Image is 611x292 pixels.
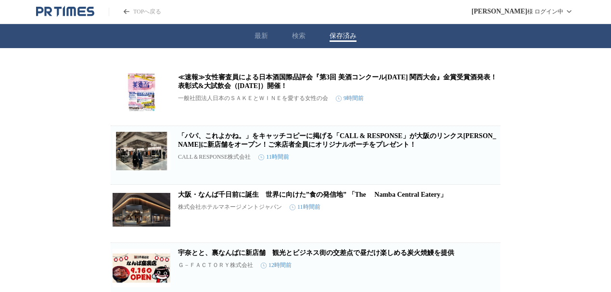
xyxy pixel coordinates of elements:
[292,32,305,40] button: 検索
[113,190,170,229] img: 大阪・なんば千日前に誕生 世界に向けた”食の発信地” 「The Namba Central Eatery」
[261,261,292,269] time: 12時間前
[178,94,328,102] p: 一般社団法人日本のＳＡＫＥとＷＩＮＥを愛する女性の会
[178,191,447,198] a: 大阪・なんば千日前に誕生 世界に向けた”食の発信地” 「The Namba Central Eatery」
[113,132,170,170] img: 「パパ、これよかね。」をキャッチコピーに掲げる「CALL & RESPONSE」が大阪のリンクス梅田に新店舗をオープン！ご来店者全員にオリジナルポーチをプレゼント！
[109,8,161,16] a: PR TIMESのトップページはこちら
[178,261,253,269] p: Ｇ－ＦＡＣＴＯＲＹ株式会社
[336,94,364,102] time: 9時間前
[290,203,320,211] time: 11時間前
[113,73,170,112] img: ≪速報≫⼥性審査員による⽇本酒国際品評会『第3回 美酒コンクール2025 関西大会』金賞受賞酒発表！ 表彰式&大試飲会（10月18日（土））開催！
[471,8,527,15] span: [PERSON_NAME]
[178,153,251,161] p: CALL＆RESPONSE株式会社
[36,6,94,17] a: PR TIMESのトップページはこちら
[178,203,282,211] p: 株式会社ホテルマネージメントジャパン
[330,32,356,40] button: 保存済み
[255,32,268,40] button: 最新
[178,74,504,89] a: ≪速報≫⼥性審査員による⽇本酒国際品評会『第3回 美酒コンクール[DATE] 関西大会』金賞受賞酒発表！ 表彰式&大試飲会（[DATE]）開催！
[178,249,454,256] a: 宇奈とと、裏なんばに新店舗 観光とビジネス街の交差点で昼だけ楽しめる炭火焼鰻を提供
[178,132,496,148] a: 「パパ、これよかね。」をキャッチコピーに掲げる「CALL & RESPONSE」が大阪のリンクス[PERSON_NAME]に新店舗をオープン！ご来店者全員にオリジナルポーチをプレゼント！
[113,249,170,287] img: 宇奈とと、裏なんばに新店舗 観光とビジネス街の交差点で昼だけ楽しめる炭火焼鰻を提供
[258,153,289,161] time: 11時間前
